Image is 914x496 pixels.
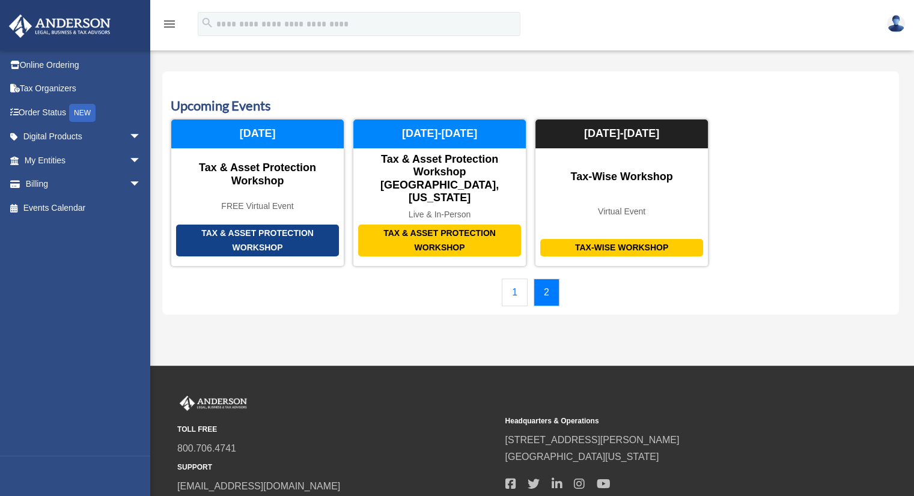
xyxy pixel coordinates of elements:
div: Tax & Asset Protection Workshop [176,225,339,256]
div: Tax-Wise Workshop [540,239,703,256]
div: NEW [69,104,96,122]
a: My Entitiesarrow_drop_down [8,148,159,172]
div: [DATE] [171,119,344,148]
a: Tax & Asset Protection Workshop Tax & Asset Protection Workshop [GEOGRAPHIC_DATA], [US_STATE] Liv... [353,119,526,267]
a: Tax-Wise Workshop Tax-Wise Workshop Virtual Event [DATE]-[DATE] [535,119,708,267]
h3: Upcoming Events [171,97,891,115]
small: Headquarters & Operations [505,415,824,428]
div: FREE Virtual Event [171,201,344,211]
a: 2 [534,279,559,306]
div: [DATE]-[DATE] [535,119,708,148]
div: Tax & Asset Protection Workshop [358,225,521,256]
a: [GEOGRAPHIC_DATA][US_STATE] [505,452,659,462]
div: Tax-Wise Workshop [535,171,708,184]
i: menu [162,17,177,31]
a: Order StatusNEW [8,100,159,125]
div: Tax & Asset Protection Workshop [171,162,344,187]
div: Live & In-Person [353,210,526,220]
a: 800.706.4741 [177,443,236,453]
div: Tax & Asset Protection Workshop [GEOGRAPHIC_DATA], [US_STATE] [353,153,526,205]
a: Digital Productsarrow_drop_down [8,125,159,149]
span: arrow_drop_down [129,148,153,173]
a: Events Calendar [8,196,153,220]
a: Tax & Asset Protection Workshop Tax & Asset Protection Workshop FREE Virtual Event [DATE] [171,119,344,267]
img: Anderson Advisors Platinum Portal [5,14,114,38]
img: Anderson Advisors Platinum Portal [177,396,249,411]
a: Billingarrow_drop_down [8,172,159,196]
a: [STREET_ADDRESS][PERSON_NAME] [505,435,679,445]
a: Online Ordering [8,53,159,77]
img: User Pic [887,15,905,32]
i: search [201,16,214,29]
small: TOLL FREE [177,423,496,436]
a: menu [162,21,177,31]
span: arrow_drop_down [129,125,153,150]
a: Tax Organizers [8,77,159,101]
div: [DATE]-[DATE] [353,119,526,148]
small: SUPPORT [177,461,496,474]
div: Virtual Event [535,207,708,217]
span: arrow_drop_down [129,172,153,197]
a: 1 [502,279,528,306]
a: [EMAIL_ADDRESS][DOMAIN_NAME] [177,481,340,491]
